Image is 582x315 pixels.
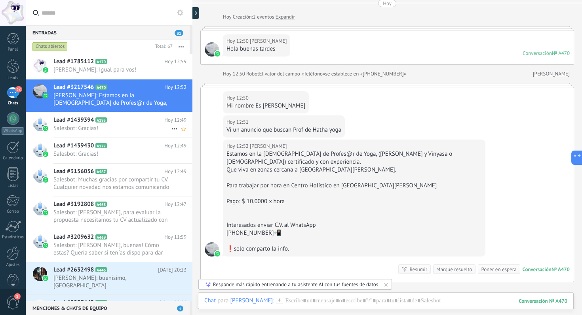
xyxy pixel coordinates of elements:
[164,200,186,208] span: Hoy 12:47
[95,59,107,64] span: A170
[53,150,171,158] span: Salesbot: Gracias!
[191,7,199,19] div: Mostrar
[26,229,192,262] a: Lead #3209632 A469 Hoy 11:59 Salesbot: [PERSON_NAME], buenas! Cómo estas? Quería saber si tenías ...
[53,241,171,257] span: Salesbot: [PERSON_NAME], buenas! Cómo estas? Quería saber si tenías dispo para dar unas clases en...
[53,58,94,66] span: Lead #1785112
[250,37,287,45] span: Lau
[43,126,48,131] img: waba.svg
[43,151,48,157] img: waba.svg
[158,299,186,307] span: [DATE] 20:04
[552,50,570,57] div: № A470
[164,58,186,66] span: Hoy 12:59
[26,196,192,229] a: Lead #3192808 A468 Hoy 12:47 Salesbot: [PERSON_NAME], para evaluar la propuesta necesitamos tu CV...
[523,50,552,57] div: Conversación
[26,164,192,196] a: Lead #3156056 A467 Hoy 12:49 Salesbot: Muchas gracias por compartir tu CV. Cualquier novedad nos ...
[226,45,287,53] div: Hola buenas tardes
[2,127,24,135] div: WhatsApp
[175,30,183,36] span: 31
[152,43,173,51] div: Total: 67
[226,142,250,150] div: Hoy 12:52
[158,266,186,274] span: [DATE] 20:23
[26,138,192,163] a: Lead #1439430 A177 Hoy 12:49 Salesbot: Gracias!
[2,183,25,189] div: Listas
[519,298,567,304] div: 470
[43,210,48,215] img: waba.svg
[276,13,295,21] a: Expandir
[95,169,107,174] span: A467
[215,251,220,257] img: waba.svg
[533,70,570,78] a: [PERSON_NAME]
[325,70,406,78] span: se establece en «[PHONE_NUMBER]»
[164,116,186,124] span: Hoy 12:49
[552,266,570,273] div: № A470
[26,79,192,112] a: Lead #3217546 A470 Hoy 12:52 [PERSON_NAME]: Estamos en la [DEMOGRAPHIC_DATA] de Profes@r de Yoga,...
[53,176,171,191] span: Salesbot: Muchas gracias por compartir tu CV. Cualquier novedad nos estamos comunicando
[177,306,183,311] span: 1
[246,70,259,77] span: Robot
[226,182,482,190] div: Para trabajar por hora en Centro Holístico en [GEOGRAPHIC_DATA][PERSON_NAME]
[523,266,552,273] div: Conversación
[53,299,94,307] span: Lead #3087442
[2,209,25,214] div: Correo
[226,245,482,253] div: ❗️solo comparto la info.
[2,75,25,81] div: Leads
[2,156,25,161] div: Calendario
[26,25,190,40] div: Entradas
[95,267,107,272] span: A446
[223,13,295,21] div: Creación:
[26,54,192,79] a: Lead #1785112 A170 Hoy 12:59 [PERSON_NAME]: Igual para vos!
[226,150,482,166] div: Estamos en la [DEMOGRAPHIC_DATA] de Profes@r de Yoga, ([PERSON_NAME] y Vinyasa o [DEMOGRAPHIC_DAT...
[53,116,94,124] span: Lead #1439394
[273,297,274,305] span: :
[15,86,22,92] span: 32
[2,47,25,52] div: Panel
[2,235,25,240] div: Estadísticas
[226,198,482,206] div: Pago: $ 10.0000 x hora
[53,83,94,91] span: Lead #3217546
[95,202,107,207] span: A468
[223,70,246,78] div: Hoy 12:50
[53,124,171,132] span: Salesbot: Gracias!
[95,143,107,148] span: A177
[164,83,186,91] span: Hoy 12:52
[230,297,273,304] div: Lau
[53,209,171,224] span: Salesbot: [PERSON_NAME], para evaluar la propuesta necesitamos tu CV actualizado con la info de t...
[53,266,94,274] span: Lead #2632498
[95,300,107,305] span: A466
[2,262,25,268] div: Ajustes
[259,70,325,78] span: El valor del campo «Teléfono»
[43,243,48,248] img: waba.svg
[26,112,192,138] a: Lead #1439394 A193 Hoy 12:49 Salesbot: Gracias!
[53,92,171,107] span: [PERSON_NAME]: Estamos en la [DEMOGRAPHIC_DATA] de Profes@r de Yoga, ([PERSON_NAME] y [DEMOGRAPHI...
[43,275,48,281] img: waba.svg
[226,126,341,134] div: Vi un anuncio que buscan Prof de Hatha yoga
[226,229,482,237] div: [PHONE_NUMBER]📲
[164,142,186,150] span: Hoy 12:49
[205,42,219,57] span: Lau
[53,168,94,175] span: Lead #3156056
[226,118,250,126] div: Hoy 12:51
[253,13,274,21] span: 2 eventos
[26,301,190,315] div: Menciones & Chats de equipo
[43,93,48,98] img: waba.svg
[223,13,233,21] div: Hoy
[226,94,250,102] div: Hoy 12:50
[164,233,186,241] span: Hoy 11:59
[226,102,305,110] div: Mi nombre Es [PERSON_NAME]
[43,67,48,73] img: waba.svg
[14,293,21,300] span: 1
[226,37,250,45] div: Hoy 12:50
[226,221,482,229] div: Interesados enviar C.V. al WhatsApp
[53,233,94,241] span: Lead #3209632
[436,266,472,273] div: Marque resuelto
[53,142,94,150] span: Lead #1439430
[215,51,220,57] img: waba.svg
[217,297,228,305] span: para
[95,117,107,123] span: A193
[95,234,107,240] span: A469
[53,200,94,208] span: Lead #3192808
[43,177,48,183] img: waba.svg
[53,274,171,289] span: [PERSON_NAME]: buenisimo, [GEOGRAPHIC_DATA]
[250,142,287,150] span: Lau
[213,281,378,288] div: Responde más rápido entrenando a tu asistente AI con tus fuentes de datos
